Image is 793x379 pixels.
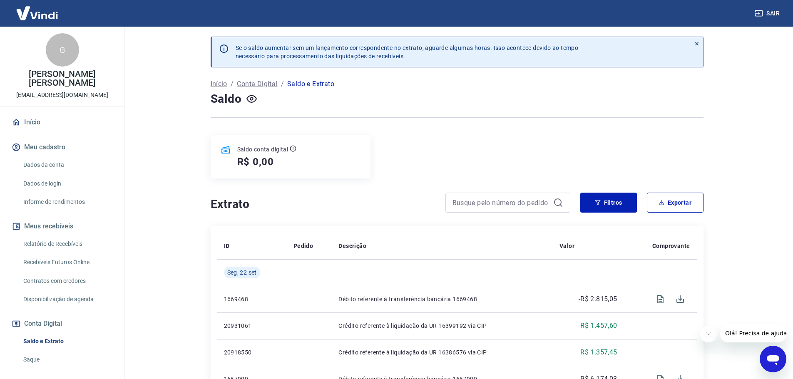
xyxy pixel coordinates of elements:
[10,138,114,156] button: Meu cadastro
[227,268,257,277] span: Seg, 22 set
[20,351,114,368] a: Saque
[237,145,288,154] p: Saldo conta digital
[10,217,114,235] button: Meus recebíveis
[224,348,280,357] p: 20918550
[338,242,366,250] p: Descrição
[293,242,313,250] p: Pedido
[236,44,579,60] p: Se o saldo aumentar sem um lançamento correspondente no extrato, aguarde algumas horas. Isso acon...
[231,79,234,89] p: /
[10,315,114,333] button: Conta Digital
[20,175,114,192] a: Dados de login
[338,295,546,303] p: Débito referente à transferência bancária 1669468
[237,79,277,89] a: Conta Digital
[16,91,108,99] p: [EMAIL_ADDRESS][DOMAIN_NAME]
[670,289,690,309] span: Download
[46,33,79,67] div: G
[720,324,786,342] iframe: Mensagem da empresa
[753,6,783,21] button: Sair
[700,326,717,342] iframe: Fechar mensagem
[452,196,550,209] input: Busque pelo número do pedido
[20,193,114,211] a: Informe de rendimentos
[338,348,546,357] p: Crédito referente à liquidação da UR 16386576 via CIP
[20,235,114,253] a: Relatório de Recebíveis
[579,294,617,304] p: -R$ 2.815,05
[224,322,280,330] p: 20931061
[20,272,114,290] a: Contratos com credores
[224,295,280,303] p: 1669468
[10,0,64,26] img: Vindi
[211,196,435,213] h4: Extrato
[580,193,637,213] button: Filtros
[281,79,284,89] p: /
[20,156,114,173] a: Dados da conta
[20,254,114,271] a: Recebíveis Futuros Online
[338,322,546,330] p: Crédito referente à liquidação da UR 16399192 via CIP
[7,70,118,87] p: [PERSON_NAME] [PERSON_NAME]
[211,91,242,107] h4: Saldo
[760,346,786,372] iframe: Botão para abrir a janela de mensagens
[559,242,574,250] p: Valor
[10,113,114,131] a: Início
[647,193,704,213] button: Exportar
[237,155,274,168] h5: R$ 0,00
[5,6,70,12] span: Olá! Precisa de ajuda?
[652,242,690,250] p: Comprovante
[287,79,334,89] p: Saldo e Extrato
[20,333,114,350] a: Saldo e Extrato
[580,347,617,357] p: R$ 1.357,45
[224,242,230,250] p: ID
[20,291,114,308] a: Disponibilização de agenda
[580,321,617,331] p: R$ 1.457,60
[211,79,227,89] a: Início
[650,289,670,309] span: Visualizar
